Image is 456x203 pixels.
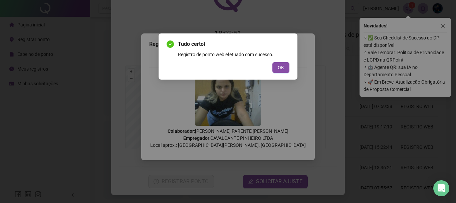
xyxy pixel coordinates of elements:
[272,62,289,73] button: OK
[178,51,289,58] div: Registro de ponto web efetuado com sucesso.
[278,64,284,71] span: OK
[167,40,174,48] span: check-circle
[178,40,289,48] span: Tudo certo!
[433,180,449,196] div: Open Intercom Messenger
